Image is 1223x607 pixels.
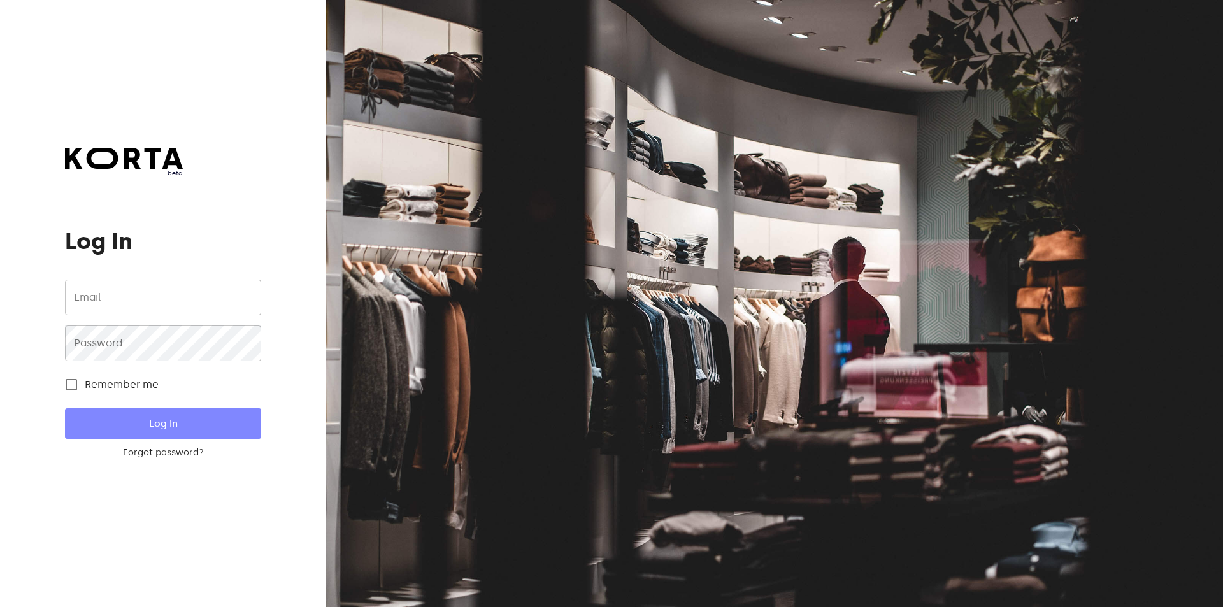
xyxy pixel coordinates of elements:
span: beta [65,169,183,178]
a: Forgot password? [65,446,261,459]
span: Log In [85,415,240,432]
span: Remember me [85,377,159,392]
button: Log In [65,408,261,439]
a: beta [65,148,183,178]
h1: Log In [65,229,261,254]
img: Korta [65,148,183,169]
